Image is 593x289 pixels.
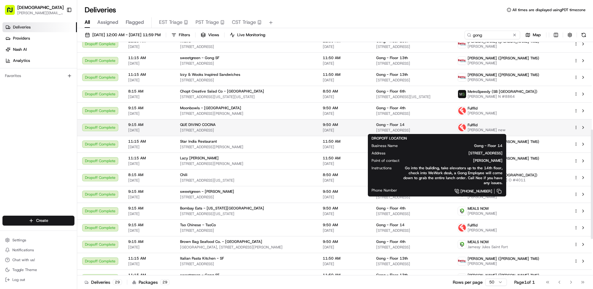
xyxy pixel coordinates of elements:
[407,188,503,195] a: [PHONE_NUMBER]
[376,256,408,261] span: Gong - Floor 13th
[12,238,26,243] span: Settings
[372,151,385,156] span: Address
[323,144,366,149] span: [DATE]
[468,256,539,261] span: [PERSON_NAME] ([PERSON_NAME] TMS)
[128,239,170,244] span: 9:15 AM
[323,273,366,278] span: 11:50 AM
[468,123,477,127] span: Fulflld
[2,236,74,244] button: Settings
[323,195,366,200] span: [DATE]
[468,206,489,211] span: MEALS NOW
[61,105,75,110] span: Pylon
[128,128,170,133] span: [DATE]
[323,72,366,77] span: 11:50 AM
[21,59,101,65] div: Start new chat
[323,245,366,250] span: [DATE]
[458,90,466,98] img: metro_speed_logo.png
[376,55,408,60] span: Gong - Floor 13th
[468,211,497,216] span: [PERSON_NAME]
[458,123,466,132] img: profile_Fulflld_OnFleet_Thistle_SF.png
[180,78,313,83] span: [STREET_ADDRESS]
[323,128,366,133] span: [DATE]
[376,195,448,200] span: [STREET_ADDRESS]
[323,106,366,110] span: 9:50 AM
[44,105,75,110] a: Powered byPylon
[50,87,102,98] a: 💻API Documentation
[323,161,366,166] span: [DATE]
[376,211,448,216] span: [STREET_ADDRESS]
[160,279,170,285] div: 29
[409,158,503,163] span: [PERSON_NAME]
[323,228,366,233] span: [DATE]
[323,222,366,227] span: 9:50 AM
[376,261,448,266] span: [STREET_ADDRESS]
[458,274,466,282] img: betty.jpg
[128,122,170,127] span: 9:15 AM
[13,36,30,41] span: Providers
[323,94,366,99] span: [DATE]
[323,78,366,83] span: [DATE]
[323,156,366,161] span: 11:50 AM
[227,31,268,39] button: Live Monitoring
[468,127,506,132] span: [PERSON_NAME] new
[376,78,448,83] span: [STREET_ADDRESS]
[128,189,170,194] span: 9:15 AM
[128,139,170,144] span: 11:15 AM
[12,90,47,96] span: Knowledge Base
[2,56,77,66] a: Analytics
[113,279,122,285] div: 29
[85,5,116,15] h1: Deliveries
[13,58,30,63] span: Analytics
[180,94,313,99] span: [STREET_ADDRESS][US_STATE][US_STATE]
[514,279,535,285] div: Page 1 of 1
[461,189,492,194] span: [PHONE_NUMBER]
[237,32,265,38] span: Live Monitoring
[376,273,408,278] span: Gong - Floor 13th
[323,239,366,244] span: 9:50 AM
[128,178,170,183] span: [DATE]
[376,239,406,244] span: Gong - Floor 4th
[208,32,219,38] span: Views
[58,90,99,96] span: API Documentation
[323,61,366,66] span: [DATE]
[376,128,448,133] span: [STREET_ADDRESS]
[2,22,77,32] a: Deliveries
[323,139,366,144] span: 11:50 AM
[128,94,170,99] span: [DATE]
[6,59,17,70] img: 1736555255976-a54dd68f-1ca7-489b-9aae-adbdc363a1c4
[468,194,497,199] span: [PERSON_NAME]
[468,239,489,244] span: MEALS NOW
[180,89,264,94] span: Chopt Creative Salad Co - [GEOGRAPHIC_DATA]
[180,211,313,216] span: [STREET_ADDRESS][US_STATE]
[17,11,64,15] span: [PERSON_NAME][EMAIL_ADDRESS][DOMAIN_NAME]
[128,111,170,116] span: [DATE]
[180,245,313,250] span: [GEOGRAPHIC_DATA], [STREET_ADDRESS][PERSON_NAME]
[402,166,503,185] span: Go into the building, take elevators up to the 14th floor, check into WeWork desk, a Gong Employe...
[376,61,448,66] span: [STREET_ADDRESS]
[376,72,408,77] span: Gong - Floor 13th
[323,172,366,177] span: 8:50 AM
[2,33,77,43] a: Providers
[323,211,366,216] span: [DATE]
[323,55,366,60] span: 11:50 AM
[512,7,586,12] span: All times are displayed using PDT timezone
[458,107,466,115] img: profile_Fulflld_OnFleet_Thistle_SF.png
[408,143,503,148] span: Gong - Floor 14
[376,89,406,94] span: Gong - Floor 6th
[468,261,539,266] span: [PERSON_NAME]
[2,265,74,274] button: Toggle Theme
[2,2,64,17] button: [DEMOGRAPHIC_DATA][PERSON_NAME][EMAIL_ADDRESS][DOMAIN_NAME]
[180,111,313,116] span: [STREET_ADDRESS][PERSON_NAME]
[376,94,448,99] span: [STREET_ADDRESS][US_STATE]
[458,224,466,232] img: profile_Fulflld_OnFleet_Thistle_SF.png
[533,32,541,38] span: Map
[323,206,366,211] span: 9:50 AM
[16,40,102,46] input: Clear
[458,40,466,48] img: betty.jpg
[128,72,170,77] span: 11:15 AM
[376,206,406,211] span: Gong - Floor 4th
[180,139,217,144] span: Star India Restaurant
[180,55,219,60] span: sweetgreen - Gong SF
[128,261,170,266] span: [DATE]
[128,228,170,233] span: [DATE]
